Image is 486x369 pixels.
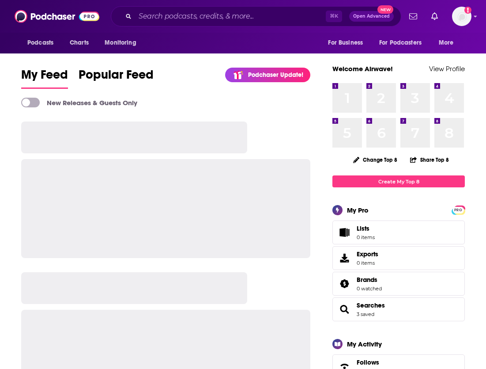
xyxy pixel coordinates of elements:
button: open menu [433,34,465,51]
a: My Feed [21,67,68,89]
div: Search podcasts, credits, & more... [111,6,401,27]
input: Search podcasts, credits, & more... [135,9,326,23]
span: For Podcasters [379,37,422,49]
a: Searches [357,301,385,309]
svg: Add a profile image [464,7,471,14]
a: View Profile [429,65,465,73]
button: open menu [98,34,147,51]
span: Brands [332,272,465,296]
span: 0 items [357,260,378,266]
span: Exports [357,250,378,258]
span: Brands [357,276,377,284]
span: Exports [335,252,353,264]
button: Change Top 8 [348,154,403,165]
span: Podcasts [27,37,53,49]
a: Show notifications dropdown [406,9,421,24]
span: More [439,37,454,49]
span: 0 items [357,234,375,240]
a: Lists [332,221,465,244]
span: New [377,5,393,14]
a: Exports [332,246,465,270]
div: My Activity [347,340,382,348]
a: 0 watched [357,285,382,292]
span: Lists [357,224,375,232]
a: New Releases & Guests Only [21,98,137,107]
a: Popular Feed [79,67,154,89]
button: open menu [322,34,374,51]
span: PRO [453,207,463,213]
img: User Profile [452,7,471,26]
button: Share Top 8 [410,151,449,168]
a: Brands [335,278,353,290]
button: open menu [21,34,65,51]
span: For Business [328,37,363,49]
a: Charts [64,34,94,51]
span: My Feed [21,67,68,87]
p: Podchaser Update! [248,71,303,79]
div: My Pro [347,206,369,214]
a: Searches [335,303,353,316]
button: Show profile menu [452,7,471,26]
img: Podchaser - Follow, Share and Rate Podcasts [15,8,99,25]
span: ⌘ K [326,11,342,22]
span: Charts [70,37,89,49]
a: Brands [357,276,382,284]
a: Show notifications dropdown [428,9,441,24]
a: Follows [357,358,438,366]
span: Open Advanced [353,14,390,19]
a: 3 saved [357,311,374,317]
span: Popular Feed [79,67,154,87]
a: Create My Top 8 [332,175,465,187]
a: PRO [453,206,463,213]
span: Logged in as AirwaveMedia [452,7,471,26]
span: Monitoring [105,37,136,49]
span: Follows [357,358,379,366]
a: Welcome Airwave! [332,65,393,73]
button: Open AdvancedNew [349,11,394,22]
button: open menu [373,34,434,51]
span: Lists [357,224,369,232]
span: Searches [332,297,465,321]
span: Lists [335,226,353,239]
